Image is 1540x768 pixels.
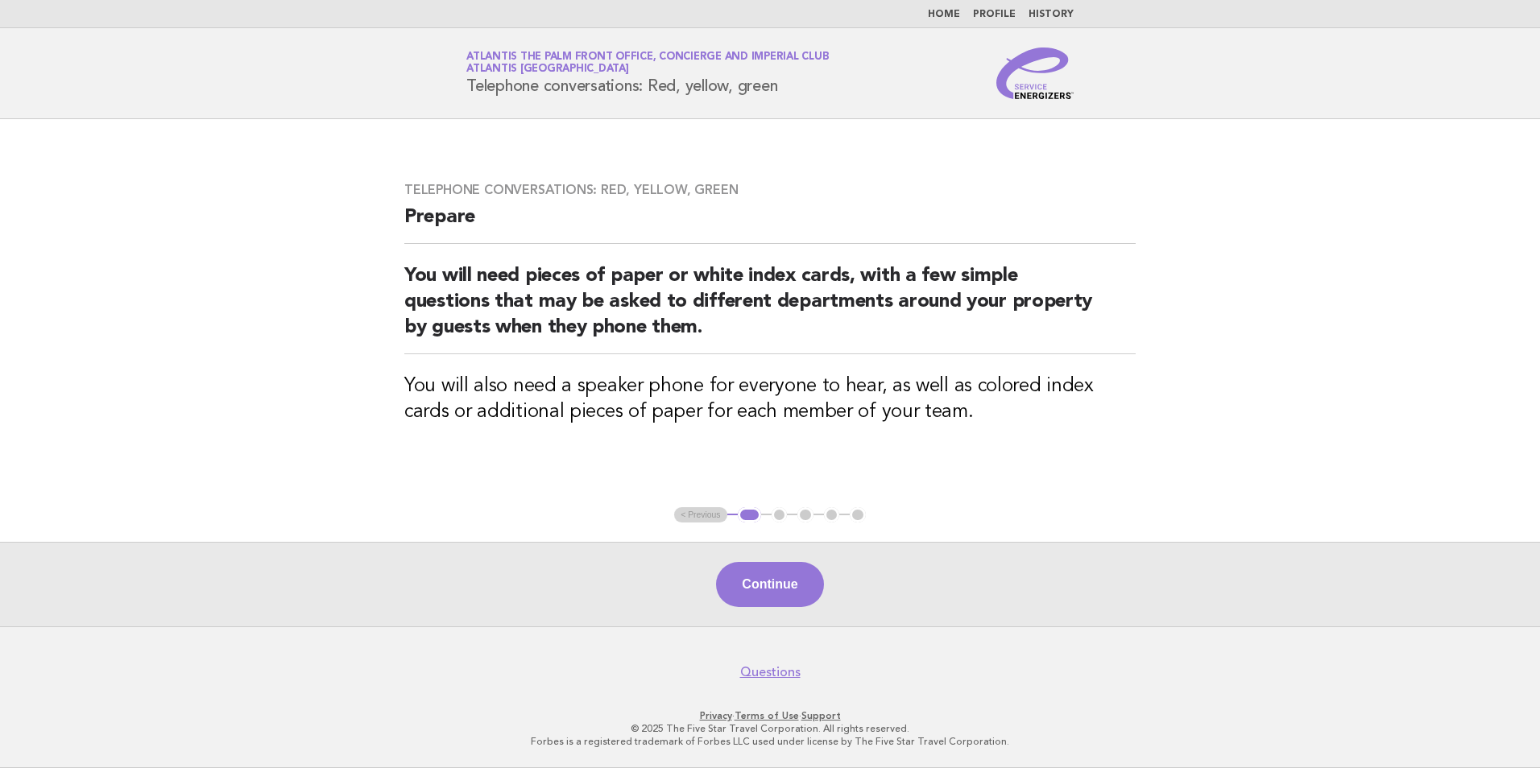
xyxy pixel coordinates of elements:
[928,10,960,19] a: Home
[466,52,829,94] h1: Telephone conversations: Red, yellow, green
[404,204,1136,244] h2: Prepare
[466,52,829,74] a: Atlantis The Palm Front Office, Concierge and Imperial ClubAtlantis [GEOGRAPHIC_DATA]
[738,507,761,523] button: 1
[404,263,1136,354] h2: You will need pieces of paper or white index cards, with a few simple questions that may be asked...
[700,710,732,721] a: Privacy
[996,47,1074,99] img: Service Energizers
[1029,10,1074,19] a: History
[277,735,1263,748] p: Forbes is a registered trademark of Forbes LLC used under license by The Five Star Travel Corpora...
[740,664,801,680] a: Questions
[277,722,1263,735] p: © 2025 The Five Star Travel Corporation. All rights reserved.
[466,64,629,75] span: Atlantis [GEOGRAPHIC_DATA]
[404,182,1136,198] h3: Telephone conversations: Red, yellow, green
[801,710,841,721] a: Support
[404,374,1136,425] h3: You will also need a speaker phone for everyone to hear, as well as colored index cards or additi...
[735,710,799,721] a: Terms of Use
[277,709,1263,722] p: · ·
[973,10,1016,19] a: Profile
[716,562,823,607] button: Continue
